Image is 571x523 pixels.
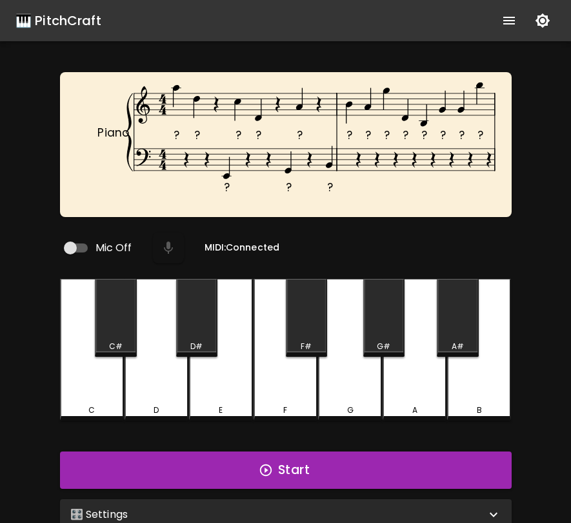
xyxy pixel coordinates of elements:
[412,404,417,416] div: A
[154,404,159,416] div: D
[347,404,354,416] div: G
[477,128,483,143] text: ?
[494,5,525,36] button: show more
[205,241,279,255] h6: MIDI: Connected
[283,404,287,416] div: F
[224,180,230,195] text: ?
[377,341,390,352] div: G#
[384,128,390,143] text: ?
[255,128,261,143] text: ?
[365,128,371,143] text: ?
[109,341,123,352] div: C#
[70,507,128,522] p: 🎛️ Settings
[190,341,203,352] div: D#
[301,341,312,352] div: F#
[452,341,464,352] div: A#
[194,128,199,143] text: ?
[235,128,241,143] text: ?
[403,128,408,143] text: ?
[477,404,482,416] div: B
[97,125,129,140] text: Piano
[219,404,223,416] div: E
[346,128,352,143] text: ?
[60,452,512,489] button: Start
[88,404,95,416] div: C
[326,180,332,195] text: ?
[173,128,179,143] text: ?
[95,240,132,256] span: Mic Off
[15,10,101,31] a: 🎹 PitchCraft
[297,128,303,143] text: ?
[285,180,291,195] text: ?
[421,128,427,143] text: ?
[440,128,446,143] text: ?
[459,128,465,143] text: ?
